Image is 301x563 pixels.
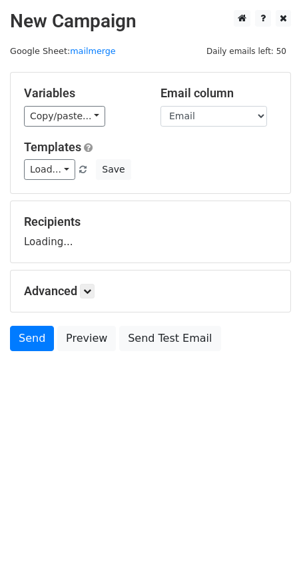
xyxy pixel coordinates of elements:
[10,10,291,33] h2: New Campaign
[24,86,141,101] h5: Variables
[24,159,75,180] a: Load...
[10,46,116,56] small: Google Sheet:
[24,284,277,298] h5: Advanced
[202,44,291,59] span: Daily emails left: 50
[202,46,291,56] a: Daily emails left: 50
[70,46,116,56] a: mailmerge
[160,86,277,101] h5: Email column
[24,215,277,249] div: Loading...
[10,326,54,351] a: Send
[24,215,277,229] h5: Recipients
[57,326,116,351] a: Preview
[96,159,131,180] button: Save
[24,106,105,127] a: Copy/paste...
[119,326,220,351] a: Send Test Email
[24,140,81,154] a: Templates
